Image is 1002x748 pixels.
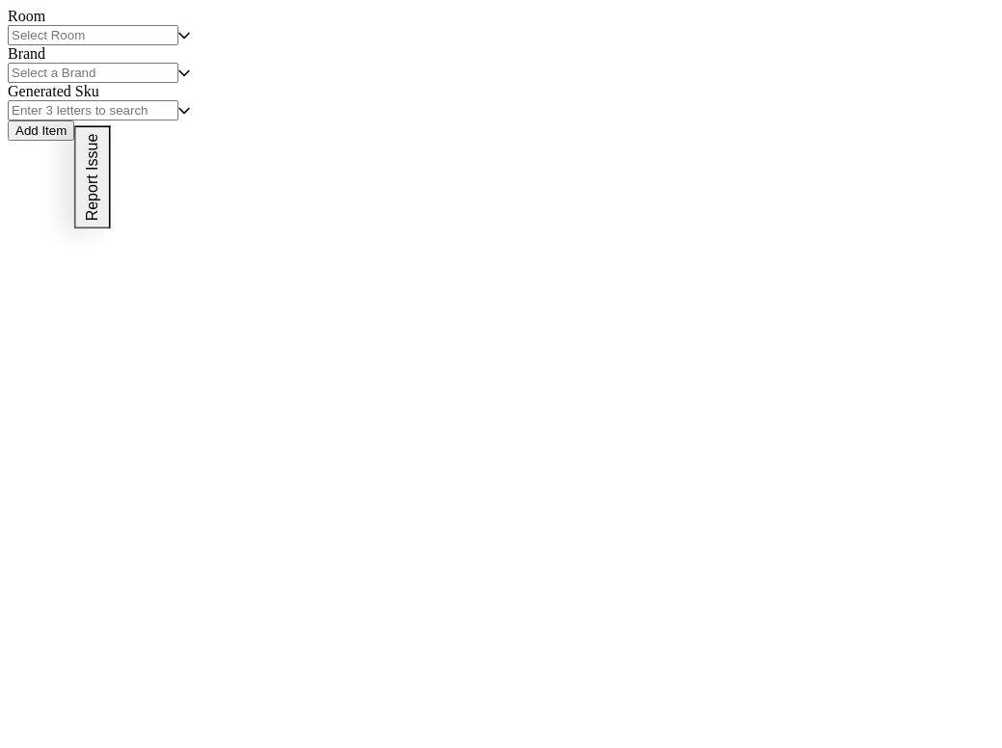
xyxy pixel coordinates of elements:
svg: open menu [178,107,190,115]
button: Add Item [8,120,74,141]
span: Generated Sku [8,83,99,99]
input: Select a Brand [8,63,178,83]
span: Room [8,8,45,24]
input: Select Room [8,25,178,45]
span: Add Item [15,123,67,138]
input: Enter 3 letters to search [8,100,178,120]
span: Brand [8,45,45,62]
svg: open menu [178,69,190,77]
svg: open menu [178,32,190,40]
